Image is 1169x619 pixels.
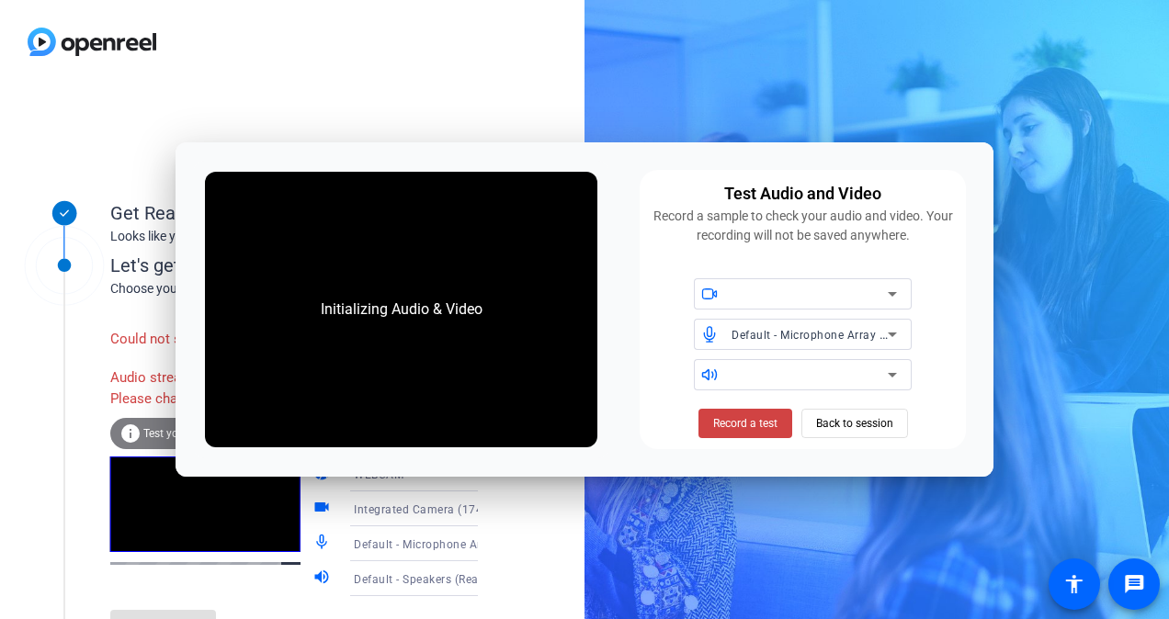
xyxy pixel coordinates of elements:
[110,227,478,246] div: Looks like you've been invited to join
[713,415,777,432] span: Record a test
[312,568,335,590] mat-icon: volume_up
[110,199,478,227] div: Get Ready!
[354,571,552,586] span: Default - Speakers (Realtek(R) Audio)
[1063,573,1085,595] mat-icon: accessibility
[119,422,142,445] mat-icon: info
[801,409,908,438] button: Back to session
[354,536,810,551] span: Default - Microphone Array (Intel® Smart Sound Technology for Digital Microphones)
[354,501,522,516] span: Integrated Camera (174f:1813)
[816,406,893,441] span: Back to session
[651,207,955,245] div: Record a sample to check your audio and video. Your recording will not be saved anywhere.
[110,358,312,418] div: Audio stream not available. Please change the audio source.
[110,320,312,359] div: Could not start video source
[698,409,792,438] button: Record a test
[143,427,271,440] span: Test your audio and video
[110,279,516,298] div: Choose your settings
[312,498,335,520] mat-icon: videocam
[1123,573,1145,595] mat-icon: message
[110,252,516,279] div: Let's get connected.
[354,468,403,481] span: WEBCAM
[724,181,881,207] div: Test Audio and Video
[302,280,501,339] div: Initializing Audio & Video
[312,533,335,555] mat-icon: mic_none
